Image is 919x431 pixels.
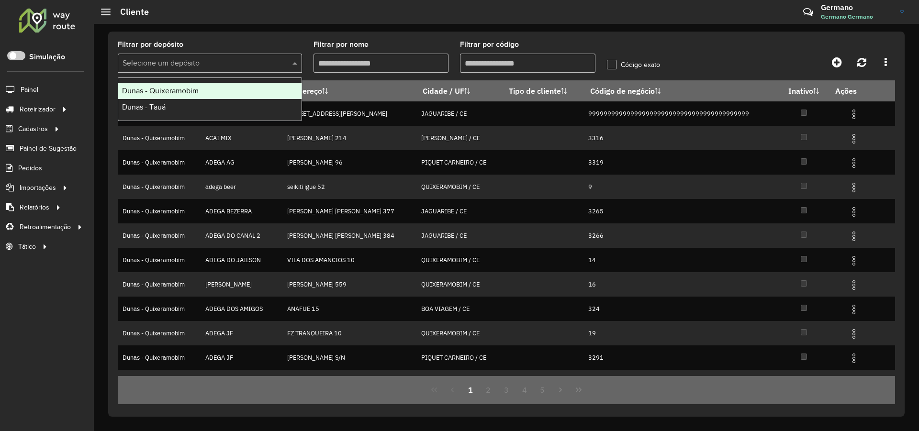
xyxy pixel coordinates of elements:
[416,199,503,223] td: JAGUARIBE / CE
[583,321,779,345] td: 19
[583,297,779,321] td: 324
[416,81,503,101] th: Cidade / UF
[583,101,779,126] td: 999999999999999999999999999999999999999999
[118,39,183,50] label: Filtrar por depósito
[583,223,779,248] td: 3266
[416,321,503,345] td: QUIXERAMOBIM / CE
[583,126,779,150] td: 3316
[122,87,199,95] span: Dunas - Quixeramobim
[829,81,886,101] th: Ações
[282,199,416,223] td: [PERSON_NAME] [PERSON_NAME] 377
[607,60,660,70] label: Código exato
[416,223,503,248] td: JAGUARIBE / CE
[118,321,200,345] td: Dunas - Quixeramobim
[583,345,779,370] td: 3291
[570,381,588,399] button: Last Page
[416,345,503,370] td: PIQUET CARNEIRO / CE
[111,7,149,17] h2: Cliente
[821,3,893,12] h3: Germano
[460,39,519,50] label: Filtrar por código
[200,321,282,345] td: ADEGA JF
[20,104,56,114] span: Roteirizador
[282,321,416,345] td: FZ TRANQUEIRA 10
[583,150,779,175] td: 3319
[461,381,480,399] button: 1
[18,163,42,173] span: Pedidos
[416,370,503,394] td: BOA VIAGEM / CE
[583,199,779,223] td: 3265
[118,175,200,199] td: Dunas - Quixeramobim
[534,381,552,399] button: 5
[200,370,282,394] td: ADEGAS BAR BOBODA
[583,370,779,394] td: 325
[416,175,503,199] td: QUIXERAMOBIM / CE
[118,150,200,175] td: Dunas - Quixeramobim
[282,126,416,150] td: [PERSON_NAME] 214
[118,370,200,394] td: Dunas - Quixeramobim
[200,297,282,321] td: ADEGA DOS AMIGOS
[118,248,200,272] td: Dunas - Quixeramobim
[282,223,416,248] td: [PERSON_NAME] [PERSON_NAME] 384
[200,272,282,297] td: [PERSON_NAME]
[282,345,416,370] td: [PERSON_NAME] S/N
[416,150,503,175] td: PIQUET CARNEIRO / CE
[200,175,282,199] td: adega beer
[200,126,282,150] td: ACAI MIX
[118,199,200,223] td: Dunas - Quixeramobim
[118,77,302,121] ng-dropdown-panel: Options list
[416,126,503,150] td: [PERSON_NAME] / CE
[821,12,893,21] span: Germano Germano
[200,223,282,248] td: ADEGA DO CANAL 2
[416,272,503,297] td: QUIXERAMOBIM / CE
[118,126,200,150] td: Dunas - Quixeramobim
[416,248,503,272] td: QUIXERAMOBIM / CE
[20,144,77,154] span: Painel de Sugestão
[282,248,416,272] td: VILA DOS AMANCIOS 10
[282,175,416,199] td: seikiti igue 52
[118,297,200,321] td: Dunas - Quixeramobim
[29,51,65,63] label: Simulação
[282,81,416,101] th: Endereço
[282,272,416,297] td: [PERSON_NAME] 559
[118,345,200,370] td: Dunas - Quixeramobim
[122,103,166,111] span: Dunas - Tauá
[18,124,48,134] span: Cadastros
[20,202,49,212] span: Relatórios
[118,272,200,297] td: Dunas - Quixeramobim
[200,248,282,272] td: ADEGA DO JAILSON
[21,85,38,95] span: Painel
[416,101,503,126] td: JAGUARIBE / CE
[497,381,516,399] button: 3
[551,381,570,399] button: Next Page
[20,183,56,193] span: Importações
[200,150,282,175] td: ADEGA AG
[516,381,534,399] button: 4
[798,2,818,22] a: Contato Rápido
[583,81,779,101] th: Código de negócio
[314,39,369,50] label: Filtrar por nome
[282,370,416,394] td: [PERSON_NAME] [PERSON_NAME] 809
[502,81,583,101] th: Tipo de cliente
[200,199,282,223] td: ADEGA BEZERRA
[282,150,416,175] td: [PERSON_NAME] 96
[118,223,200,248] td: Dunas - Quixeramobim
[416,297,503,321] td: BOA VIAGEM / CE
[20,222,71,232] span: Retroalimentação
[18,242,36,252] span: Tático
[583,248,779,272] td: 14
[583,175,779,199] td: 9
[779,81,829,101] th: Inativo
[479,381,497,399] button: 2
[583,272,779,297] td: 16
[200,345,282,370] td: ADEGA JF
[282,101,416,126] td: [STREET_ADDRESS][PERSON_NAME]
[282,297,416,321] td: ANAFUE 15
